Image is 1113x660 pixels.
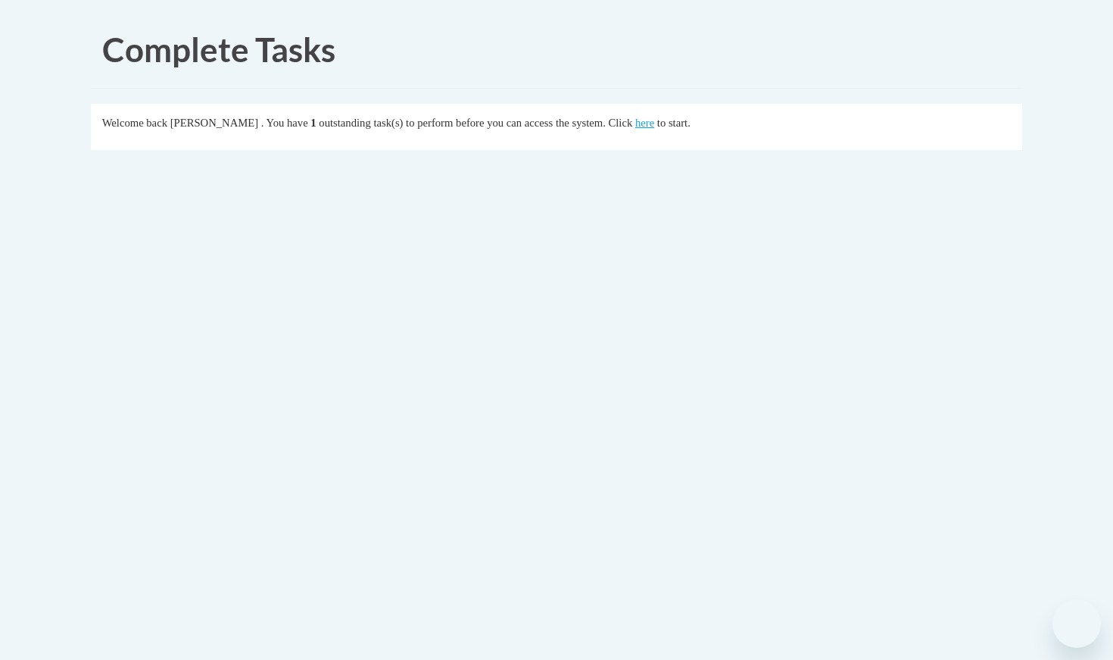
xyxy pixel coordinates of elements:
iframe: Button to launch messaging window [1052,599,1101,648]
span: outstanding task(s) to perform before you can access the system. Click [319,117,632,129]
span: to start. [657,117,691,129]
span: 1 [310,117,316,129]
span: . You have [261,117,308,129]
a: here [635,117,654,129]
span: [PERSON_NAME] [170,117,258,129]
span: Welcome back [102,117,167,129]
span: Complete Tasks [102,30,335,69]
